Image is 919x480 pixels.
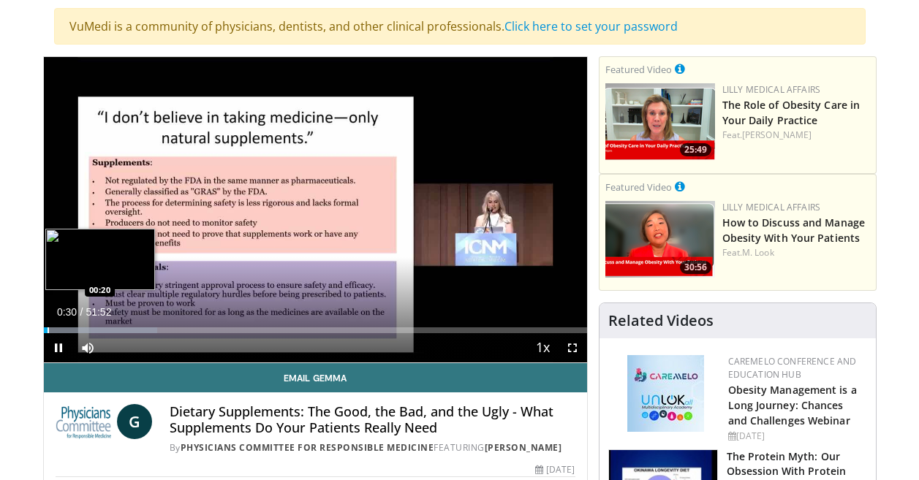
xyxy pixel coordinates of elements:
button: Fullscreen [558,333,587,362]
img: c98a6a29-1ea0-4bd5-8cf5-4d1e188984a7.png.150x105_q85_crop-smart_upscale.png [605,201,715,278]
div: VuMedi is a community of physicians, dentists, and other clinical professionals. [54,8,866,45]
a: Click here to set your password [504,18,678,34]
a: [PERSON_NAME] [485,441,562,454]
span: 51:52 [86,306,111,318]
a: [PERSON_NAME] [742,129,812,141]
a: M. Look [742,246,774,259]
a: The Role of Obesity Care in Your Daily Practice [722,98,861,127]
a: Lilly Medical Affairs [722,83,821,96]
span: / [80,306,83,318]
a: How to Discuss and Manage Obesity With Your Patients [722,216,866,245]
span: 25:49 [680,143,711,156]
div: Progress Bar [44,327,587,333]
button: Mute [73,333,102,362]
a: G [117,404,152,439]
div: Feat. [722,246,870,259]
img: image.jpeg [45,229,155,290]
img: 45df64a9-a6de-482c-8a90-ada250f7980c.png.150x105_q85_autocrop_double_scale_upscale_version-0.2.jpg [627,355,704,432]
a: Email Gemma [44,363,587,392]
h4: Dietary Supplements: The Good, the Bad, and the Ugly - What Supplements Do Your Patients Really Need [170,404,575,435]
a: Obesity Management is a Long Journey: Chances and Challenges Webinar [728,383,857,427]
img: Physicians Committee for Responsible Medicine [56,404,111,439]
div: By FEATURING [170,441,575,454]
button: Playback Rate [529,333,558,362]
small: Featured Video [605,180,672,194]
a: 30:56 [605,201,715,278]
span: 30:56 [680,261,711,274]
video-js: Video Player [44,57,587,363]
div: [DATE] [728,430,864,443]
small: Featured Video [605,63,672,76]
div: [DATE] [535,463,575,476]
span: 0:30 [57,306,77,318]
a: Lilly Medical Affairs [722,201,821,213]
h4: Related Videos [608,312,714,329]
a: CaReMeLO Conference and Education Hub [728,355,857,381]
div: Feat. [722,129,870,142]
button: Pause [44,333,73,362]
a: Physicians Committee for Responsible Medicine [181,441,434,454]
img: e1208b6b-349f-4914-9dd7-f97803bdbf1d.png.150x105_q85_crop-smart_upscale.png [605,83,715,160]
a: 25:49 [605,83,715,160]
